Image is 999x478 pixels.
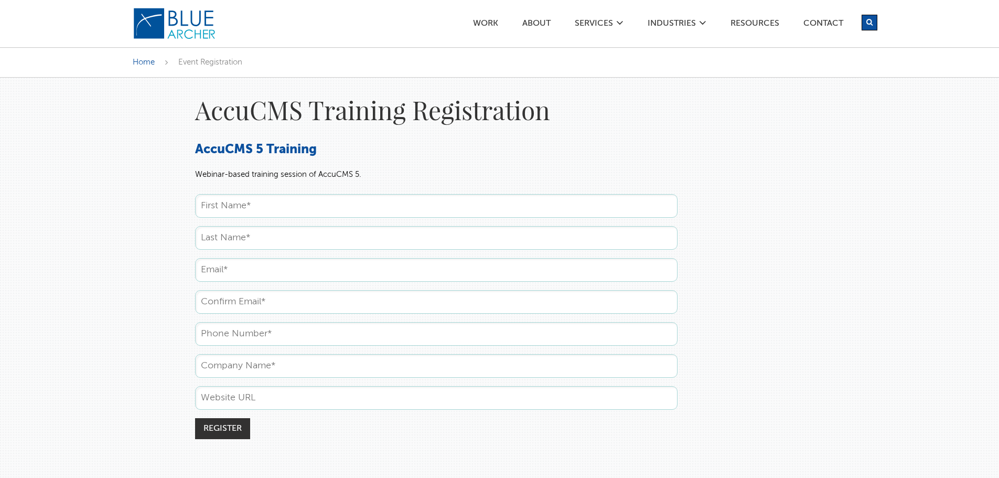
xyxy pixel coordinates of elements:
input: Confirm Email [195,290,678,314]
input: Register [195,418,250,439]
input: Website URL [195,386,678,410]
span: Event Registration [178,58,242,66]
a: Industries [647,19,696,30]
h1: AccuCMS Training Registration [195,93,678,126]
a: Work [472,19,499,30]
a: ABOUT [522,19,551,30]
a: SERVICES [574,19,614,30]
a: Contact [803,19,844,30]
input: Phone [195,322,678,346]
img: Blue Archer Logo [133,7,217,40]
h3: AccuCMS 5 Training [195,142,678,158]
p: Webinar-based training session of AccuCMS 5. [195,169,678,181]
input: First Name [195,194,678,218]
input: Last Name [195,226,678,250]
a: Resources [730,19,780,30]
a: Home [133,58,155,66]
input: Company Name [195,354,678,378]
input: Email [195,258,678,282]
